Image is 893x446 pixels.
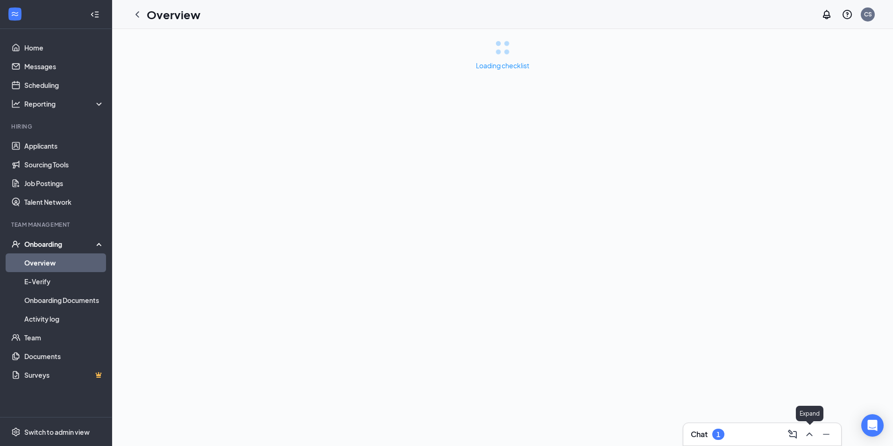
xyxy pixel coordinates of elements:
[24,239,96,249] div: Onboarding
[476,61,529,70] p: Loading checklist
[24,99,105,108] div: Reporting
[90,10,99,19] svg: Collapse
[691,429,708,439] h3: Chat
[24,366,104,384] a: SurveysCrown
[24,155,104,174] a: Sourcing Tools
[24,38,104,57] a: Home
[24,309,104,328] a: Activity log
[796,406,823,421] div: Expand
[11,122,102,130] div: Hiring
[11,99,21,108] svg: Analysis
[24,57,104,76] a: Messages
[802,427,817,442] button: ChevronUp
[24,328,104,347] a: Team
[861,414,884,437] div: Open Intercom Messenger
[24,427,90,437] div: Switch to admin view
[24,174,104,193] a: Job Postings
[24,76,104,94] a: Scheduling
[24,347,104,366] a: Documents
[821,429,832,440] svg: Minimize
[24,253,104,272] a: Overview
[24,137,104,155] a: Applicants
[11,221,102,229] div: Team Management
[11,427,21,437] svg: Settings
[24,272,104,291] a: E-Verify
[819,427,834,442] button: Minimize
[864,10,872,18] div: CS
[10,9,20,19] svg: WorkstreamLogo
[821,9,832,20] svg: Notifications
[785,427,800,442] button: ComposeMessage
[787,429,798,440] svg: ComposeMessage
[11,239,21,249] svg: UserCheck
[716,431,720,439] div: 1
[804,429,815,440] svg: ChevronUp
[842,9,853,20] svg: QuestionInfo
[132,9,143,20] svg: ChevronLeft
[24,193,104,211] a: Talent Network
[24,291,104,309] a: Onboarding Documents
[147,7,200,22] h1: Overview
